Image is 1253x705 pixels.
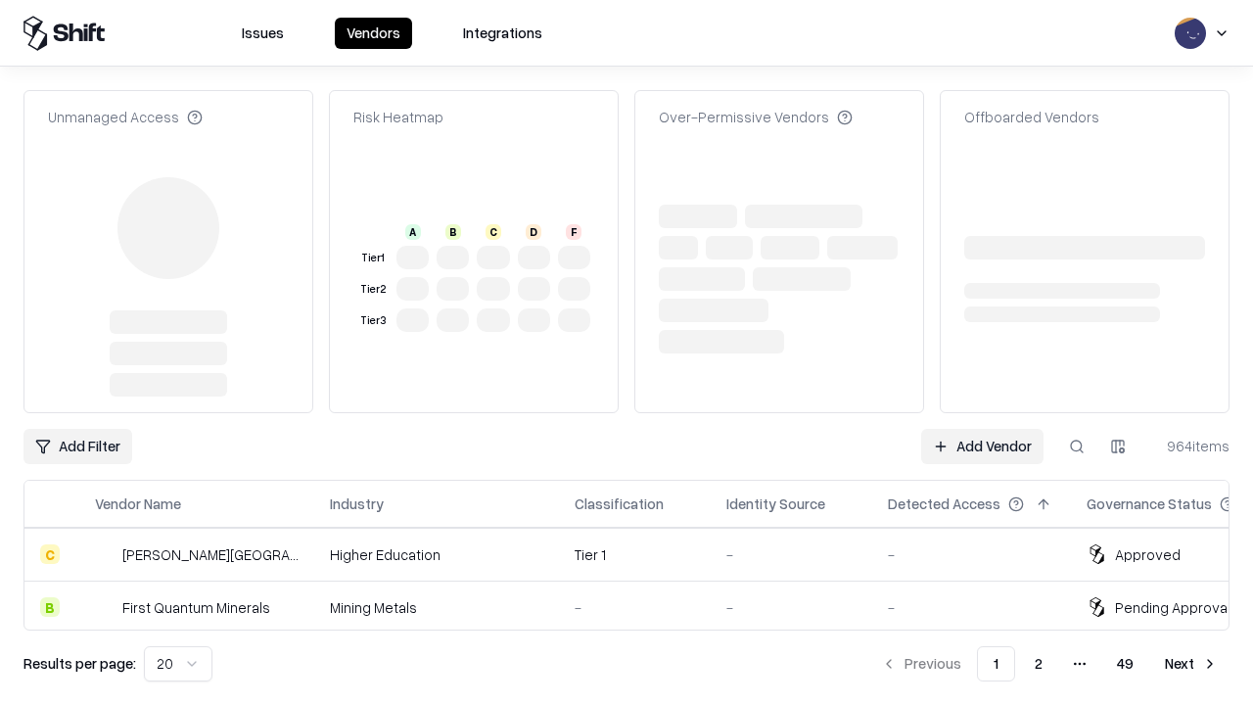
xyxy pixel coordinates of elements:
[921,429,1044,464] a: Add Vendor
[526,224,541,240] div: D
[575,493,664,514] div: Classification
[357,281,389,298] div: Tier 2
[48,107,203,127] div: Unmanaged Access
[335,18,412,49] button: Vendors
[23,429,132,464] button: Add Filter
[726,493,825,514] div: Identity Source
[1153,646,1230,681] button: Next
[330,597,543,618] div: Mining Metals
[1115,544,1181,565] div: Approved
[95,597,115,617] img: First Quantum Minerals
[23,653,136,674] p: Results per page:
[122,544,299,565] div: [PERSON_NAME][GEOGRAPHIC_DATA]
[122,597,270,618] div: First Quantum Minerals
[726,544,857,565] div: -
[726,597,857,618] div: -
[95,544,115,564] img: Reichman University
[1087,493,1212,514] div: Governance Status
[964,107,1099,127] div: Offboarded Vendors
[659,107,853,127] div: Over-Permissive Vendors
[95,493,181,514] div: Vendor Name
[486,224,501,240] div: C
[1151,436,1230,456] div: 964 items
[230,18,296,49] button: Issues
[575,597,695,618] div: -
[575,544,695,565] div: Tier 1
[1115,597,1230,618] div: Pending Approval
[330,544,543,565] div: Higher Education
[40,544,60,564] div: C
[566,224,581,240] div: F
[357,250,389,266] div: Tier 1
[977,646,1015,681] button: 1
[869,646,1230,681] nav: pagination
[888,597,1055,618] div: -
[888,544,1055,565] div: -
[405,224,421,240] div: A
[353,107,443,127] div: Risk Heatmap
[1101,646,1149,681] button: 49
[1019,646,1058,681] button: 2
[445,224,461,240] div: B
[40,597,60,617] div: B
[451,18,554,49] button: Integrations
[357,312,389,329] div: Tier 3
[330,493,384,514] div: Industry
[888,493,1000,514] div: Detected Access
